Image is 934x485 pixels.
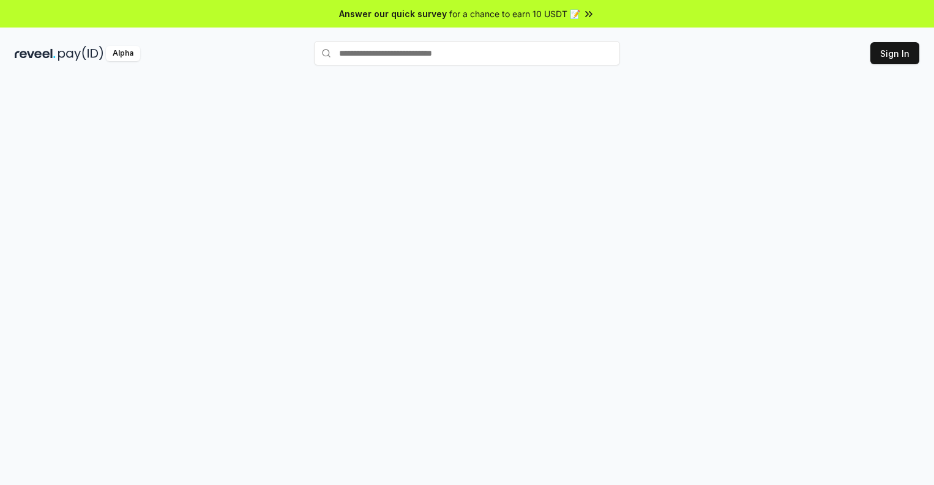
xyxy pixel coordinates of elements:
[106,46,140,61] div: Alpha
[870,42,919,64] button: Sign In
[339,7,447,20] span: Answer our quick survey
[449,7,580,20] span: for a chance to earn 10 USDT 📝
[58,46,103,61] img: pay_id
[15,46,56,61] img: reveel_dark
